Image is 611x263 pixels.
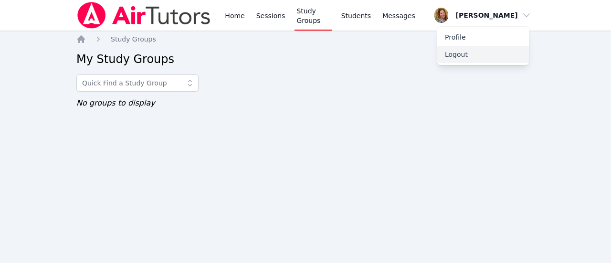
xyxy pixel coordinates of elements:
[382,11,415,21] span: Messages
[111,34,156,44] a: Study Groups
[111,35,156,43] span: Study Groups
[76,34,535,44] nav: Breadcrumb
[76,74,199,92] input: Quick Find a Study Group
[437,46,529,63] button: Logout
[437,29,529,46] a: Profile
[76,98,155,107] span: No groups to display
[76,2,211,29] img: Air Tutors
[76,52,535,67] h2: My Study Groups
